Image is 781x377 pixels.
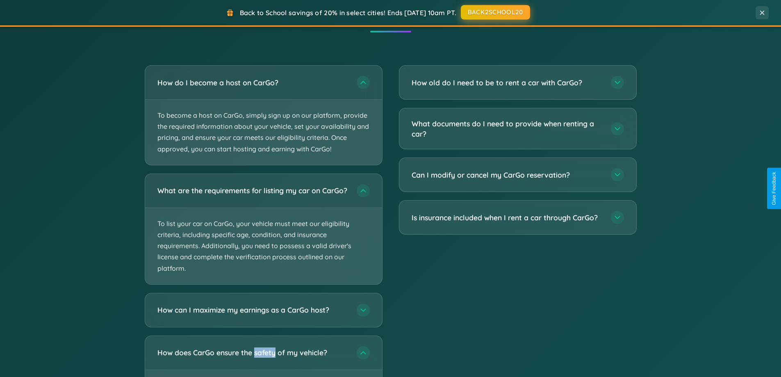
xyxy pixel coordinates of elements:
[157,305,348,315] h3: How can I maximize my earnings as a CarGo host?
[145,208,382,284] p: To list your car on CarGo, your vehicle must meet our eligibility criteria, including specific ag...
[771,172,777,205] div: Give Feedback
[240,9,456,17] span: Back to School savings of 20% in select cities! Ends [DATE] 10am PT.
[412,78,603,88] h3: How old do I need to be to rent a car with CarGo?
[145,100,382,165] p: To become a host on CarGo, simply sign up on our platform, provide the required information about...
[412,170,603,180] h3: Can I modify or cancel my CarGo reservation?
[412,212,603,223] h3: Is insurance included when I rent a car through CarGo?
[157,347,348,358] h3: How does CarGo ensure the safety of my vehicle?
[461,5,530,20] button: BACK2SCHOOL20
[412,119,603,139] h3: What documents do I need to provide when renting a car?
[157,78,348,88] h3: How do I become a host on CarGo?
[157,185,348,196] h3: What are the requirements for listing my car on CarGo?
